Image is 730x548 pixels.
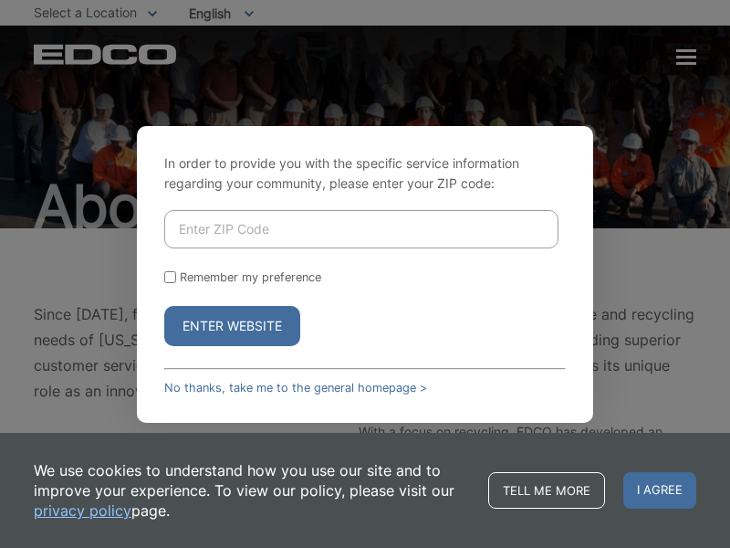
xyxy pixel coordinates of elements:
[623,472,696,509] span: I agree
[164,306,300,346] button: Enter Website
[180,270,321,284] label: Remember my preference
[164,381,427,395] a: No thanks, take me to the general homepage >
[164,210,558,248] input: Enter ZIP Code
[34,460,470,521] p: We use cookies to understand how you use our site and to improve your experience. To view our pol...
[488,472,605,509] a: Tell me more
[34,501,131,521] a: privacy policy
[164,153,566,194] p: In order to provide you with the specific service information regarding your community, please en...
